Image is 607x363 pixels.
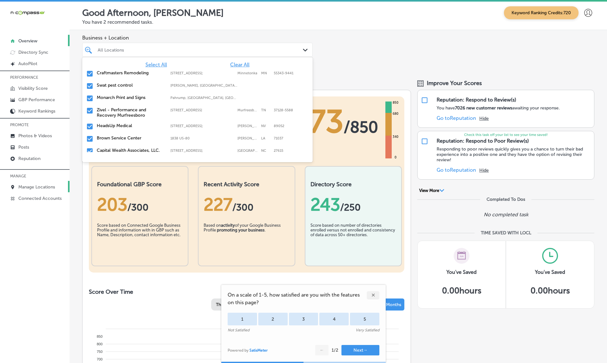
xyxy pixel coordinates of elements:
[82,8,224,18] p: Good Afternoon, [PERSON_NAME]
[97,194,183,215] div: 203
[10,10,45,16] img: 660ab0bf-5cc7-4cb8-ba1c-48b5ae0f18e60NCTV_CLogo_TV_Black_-500x88.png
[127,202,149,213] span: / 300
[18,61,37,66] p: AutoPilot
[391,111,400,116] div: 680
[237,149,258,153] label: Raleigh
[274,136,283,140] label: 71037
[230,62,249,68] span: Clear All
[237,108,258,112] label: Murfreesboro
[217,228,265,232] b: promoting your business
[170,71,234,75] label: 12800 Whitewater Dr Suite 100;
[356,328,379,332] div: Very Satisfied
[18,145,29,150] p: Posts
[319,313,349,325] div: 4
[290,103,344,141] span: 673
[417,188,446,194] button: View More
[97,95,164,100] label: Monarch Print and Signs
[437,138,529,144] div: Reputation: Respond to Poor Review(s)
[289,313,318,325] div: 3
[18,50,48,55] p: Directory Sync
[97,107,164,118] label: Zivel - Performance and Recovery Murfreesboro
[170,96,238,100] label: Pahrump, NV, USA | Whitney, NV, USA | Mesquite, NV, USA | Paradise, NV, USA | Henderson, NV, USA ...
[446,269,477,275] h3: You've Saved
[18,38,37,44] p: Overview
[237,136,258,140] label: Haughton
[535,269,565,275] h3: You've Saved
[274,124,284,128] label: 89052
[18,108,55,114] p: Keyword Rankings
[216,302,238,307] span: This Month
[170,149,234,153] label: 8319 Six Forks Rd ste 105;
[97,342,102,346] tspan: 800
[170,136,234,140] label: 1838 US-80
[228,291,367,306] span: On a scale of 1-5, how satisfied are you with the features on this page?
[18,184,55,190] p: Manage Locations
[98,47,303,52] div: All Locations
[97,83,164,88] label: Swat pest control
[237,124,258,128] label: Henderson
[228,348,268,353] div: Powered by
[258,313,288,325] div: 2
[18,133,52,138] p: Photos & Videos
[97,181,183,188] h2: Foundational GBP Score
[97,70,164,76] label: Craftmasters Remodeling
[427,80,482,87] span: Improve Your Scores
[261,71,271,75] label: MN
[232,202,254,213] span: /300
[89,288,404,295] h2: Score Over Time
[170,124,234,128] label: 2610 W Horizon Ridge Pkwy #103;
[261,124,271,128] label: NV
[237,71,258,75] label: Minnetonka
[391,134,400,139] div: 340
[391,100,400,105] div: 850
[170,108,234,112] label: 1144 Fortress Blvd Suite E
[97,135,164,141] label: Brown Service Center
[530,286,570,296] h5: 0.00 hours
[274,108,293,112] label: 37128-5588
[97,357,102,361] tspan: 700
[310,223,396,255] div: Score based on number of directories enrolled versus not enrolled and consistency of data across ...
[97,148,164,153] label: Capital Wealth Associates, LLC.
[82,19,594,25] p: You have 2 recommended tasks.
[340,202,361,213] span: /250
[418,133,594,137] p: Check this task off your list to see your time saved!
[228,328,249,332] div: Not Satisfied
[371,302,401,307] span: Last 12 Months
[481,230,531,236] div: TIME SAVED WITH LOCL
[18,97,55,102] p: GBP Performance
[315,345,328,355] button: ←
[437,115,476,121] a: Go toReputation
[479,116,489,121] button: Hide
[204,194,289,215] div: 227
[367,291,379,299] div: ✕
[487,197,525,202] div: Completed To Dos
[261,149,271,153] label: NC
[437,167,476,173] a: Go toReputation
[310,194,396,215] div: 243
[261,108,271,112] label: TN
[479,168,489,173] button: Hide
[393,155,398,160] div: 0
[97,335,102,338] tspan: 850
[170,83,238,88] label: Gilliam, LA, USA | Hosston, LA, USA | Eastwood, LA, USA | Blanchard, LA, USA | Shreveport, LA, US...
[484,212,528,218] p: No completed task
[18,86,48,91] p: Visibility Score
[274,71,293,75] label: 55343-9441
[344,118,378,137] span: / 850
[97,223,183,255] div: Score based on Connected Google Business Profile and information with in GBP such as Name, Descri...
[228,313,257,325] div: 1
[274,149,283,153] label: 27615
[332,348,338,353] div: 1 / 2
[341,345,379,355] button: Next→
[455,105,512,111] strong: 7026 new customer reviews
[145,62,167,68] span: Select All
[350,313,379,325] div: 5
[437,105,560,111] p: You have awaiting your response.
[18,156,40,161] p: Reputation
[221,223,235,228] b: activity
[437,146,591,163] p: Responding to poor reviews quickly gives you a chance to turn their bad experience into a positiv...
[204,223,289,255] div: Based on of your Google Business Profile .
[18,196,62,201] p: Connected Accounts
[82,35,313,41] span: Business + Location
[504,6,579,19] span: Keyword Ranking Credits: 720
